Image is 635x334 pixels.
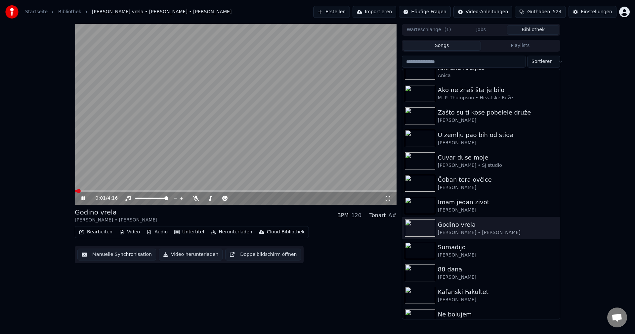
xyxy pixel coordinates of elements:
div: [PERSON_NAME] [438,252,557,259]
button: Songs [403,41,481,51]
div: M. P. Thompson • Hrvatske Ruže [438,95,557,101]
span: Sortieren [531,58,553,65]
button: Warteschlange [403,25,455,35]
div: [PERSON_NAME] [438,274,557,281]
div: Čoban tera ovčice [438,175,557,184]
button: Guthaben524 [515,6,566,18]
button: Erstellen [313,6,350,18]
button: Video herunterladen [159,249,223,261]
button: Bearbeiten [76,227,115,237]
span: Guthaben [527,9,550,15]
span: 0:01 [96,195,106,202]
a: Bibliothek [58,9,81,15]
button: Audio [144,227,170,237]
div: [PERSON_NAME] • [PERSON_NAME] [438,229,557,236]
div: Cuvar duse moje [438,153,557,162]
span: 524 [553,9,562,15]
div: Tonart [369,212,386,219]
div: Chat öffnen [607,308,627,327]
button: Importieren [353,6,396,18]
span: ( 1 ) [444,26,451,33]
button: Manuelle Synchronisation [77,249,156,261]
div: BPM [337,212,349,219]
div: Kafanski Fakultet [438,287,557,297]
div: Einstellungen [581,9,612,15]
button: Jobs [455,25,507,35]
button: Doppelbildschirm öffnen [225,249,301,261]
button: Herunterladen [208,227,255,237]
div: [PERSON_NAME] [438,117,557,124]
div: 120 [351,212,361,219]
button: Einstellungen [569,6,616,18]
button: Untertitel [172,227,207,237]
div: U zemlju pao bih od stida [438,130,557,140]
div: Cloud-Bibliothek [267,229,305,235]
button: Playlists [481,41,559,51]
div: [PERSON_NAME] • [PERSON_NAME] [75,217,157,223]
div: [PERSON_NAME] [438,297,557,303]
a: Startseite [25,9,48,15]
button: Häufige Fragen [399,6,451,18]
div: Godino vrela [75,208,157,217]
span: 4:16 [107,195,118,202]
div: Zašto su ti kose pobelele druže [438,108,557,117]
div: [PERSON_NAME] [438,184,557,191]
div: Anica [438,72,557,79]
div: / [96,195,111,202]
button: Bibliothek [507,25,559,35]
div: [PERSON_NAME] [438,140,557,146]
div: 88 dana [438,265,557,274]
nav: breadcrumb [25,9,232,15]
span: [PERSON_NAME] vrela • [PERSON_NAME] • [PERSON_NAME] [92,9,232,15]
div: A# [388,212,396,219]
div: Sumadijo [438,243,557,252]
div: [PERSON_NAME] [438,207,557,214]
div: Imam jedan zivot [438,198,557,207]
img: youka [5,5,19,19]
div: Ako ne znaš šta je bilo [438,85,557,95]
div: Godino vrela [438,220,557,229]
div: Ne bolujem [438,310,557,319]
div: [PERSON_NAME] • SJ studio [438,162,557,169]
button: Video [116,227,143,237]
button: Video-Anleitungen [453,6,513,18]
